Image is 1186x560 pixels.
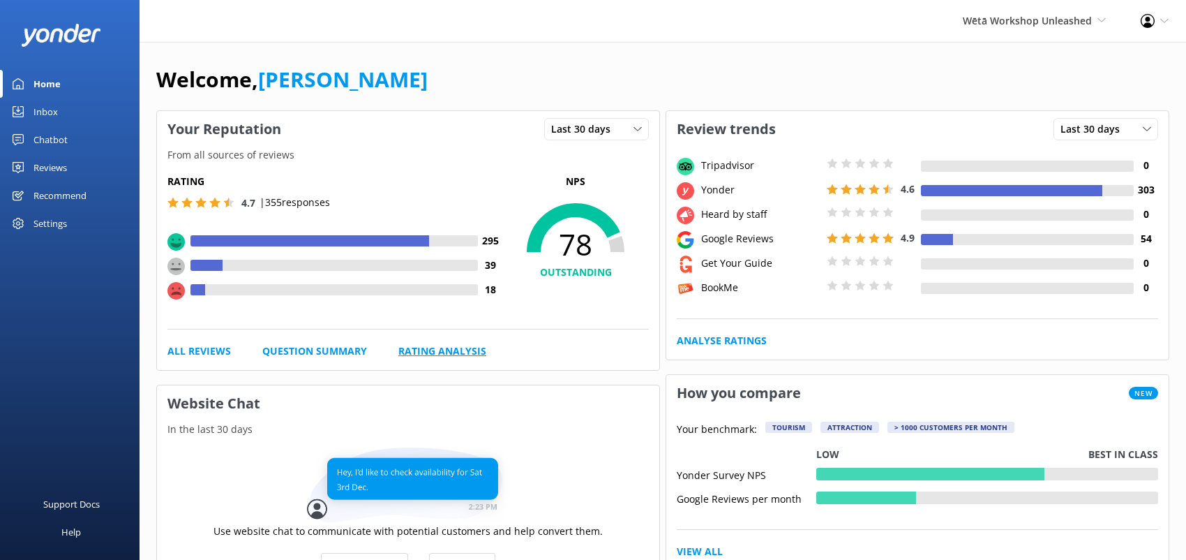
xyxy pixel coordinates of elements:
[820,422,879,433] div: Attraction
[1134,280,1158,295] h4: 0
[33,126,68,154] div: Chatbot
[167,174,502,189] h5: Rating
[21,24,101,47] img: yonder-white-logo.png
[901,231,915,244] span: 4.9
[33,154,67,182] div: Reviews
[677,492,816,504] div: Google Reviews per month
[666,111,786,147] h3: Review trends
[816,447,839,462] p: Low
[698,256,823,271] div: Get Your Guide
[398,344,486,359] a: Rating Analysis
[502,265,649,280] h4: OUTSTANDING
[61,518,81,546] div: Help
[1088,447,1158,462] p: Best in class
[157,422,659,437] p: In the last 30 days
[157,111,292,147] h3: Your Reputation
[43,490,100,518] div: Support Docs
[33,209,67,237] div: Settings
[157,147,659,163] p: From all sources of reviews
[666,375,811,411] h3: How you compare
[1134,158,1158,173] h4: 0
[478,282,502,297] h4: 18
[33,70,61,98] div: Home
[677,333,767,348] a: Analyse Ratings
[698,280,823,295] div: BookMe
[262,344,367,359] a: Question Summary
[241,196,255,209] span: 4.7
[901,182,915,196] span: 4.6
[698,231,823,246] div: Google Reviews
[698,158,823,173] div: Tripadvisor
[33,98,58,126] div: Inbox
[1134,256,1158,271] h4: 0
[963,14,1092,27] span: Wētā Workshop Unleashed
[33,182,87,209] div: Recommend
[698,182,823,198] div: Yonder
[1129,387,1158,399] span: New
[677,544,723,559] a: View All
[677,468,816,480] div: Yonder Survey NPS
[167,344,231,359] a: All Reviews
[1134,207,1158,222] h4: 0
[698,207,823,222] div: Heard by staff
[478,258,502,273] h4: 39
[478,233,502,249] h4: 295
[1060,121,1128,137] span: Last 30 days
[887,422,1014,433] div: > 1000 customers per month
[258,65,428,94] a: [PERSON_NAME]
[765,422,812,433] div: Tourism
[1134,182,1158,198] h4: 303
[260,195,330,210] p: | 355 responses
[157,385,659,422] h3: Website Chat
[551,121,619,137] span: Last 30 days
[677,422,757,439] p: Your benchmark:
[502,227,649,262] span: 78
[1134,231,1158,246] h4: 54
[307,448,509,524] img: conversation...
[156,63,428,96] h1: Welcome,
[502,174,649,189] p: NPS
[213,524,603,539] p: Use website chat to communicate with potential customers and help convert them.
